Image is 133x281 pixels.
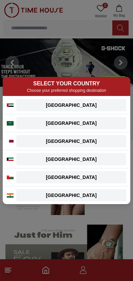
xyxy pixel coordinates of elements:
[7,140,14,143] img: Qatar flag
[16,99,126,111] button: [GEOGRAPHIC_DATA]
[20,102,122,109] div: [GEOGRAPHIC_DATA]
[20,138,122,145] div: [GEOGRAPHIC_DATA]
[7,193,14,198] img: India flag
[7,80,126,88] h2: SELECT YOUR COUNTRY
[16,171,126,183] button: [GEOGRAPHIC_DATA]
[16,117,126,129] button: [GEOGRAPHIC_DATA]
[20,120,122,127] div: [GEOGRAPHIC_DATA]
[16,189,126,201] button: [GEOGRAPHIC_DATA]
[7,176,14,179] img: Oman flag
[20,156,122,163] div: [GEOGRAPHIC_DATA]
[7,121,14,126] img: Saudi Arabia flag
[20,192,122,199] div: [GEOGRAPHIC_DATA]
[20,174,122,181] div: [GEOGRAPHIC_DATA]
[7,158,14,161] img: Kuwait flag
[7,88,126,93] p: Choose your preferred shopping destination
[7,103,14,107] img: UAE flag
[16,135,126,147] button: [GEOGRAPHIC_DATA]
[16,153,126,165] button: [GEOGRAPHIC_DATA]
